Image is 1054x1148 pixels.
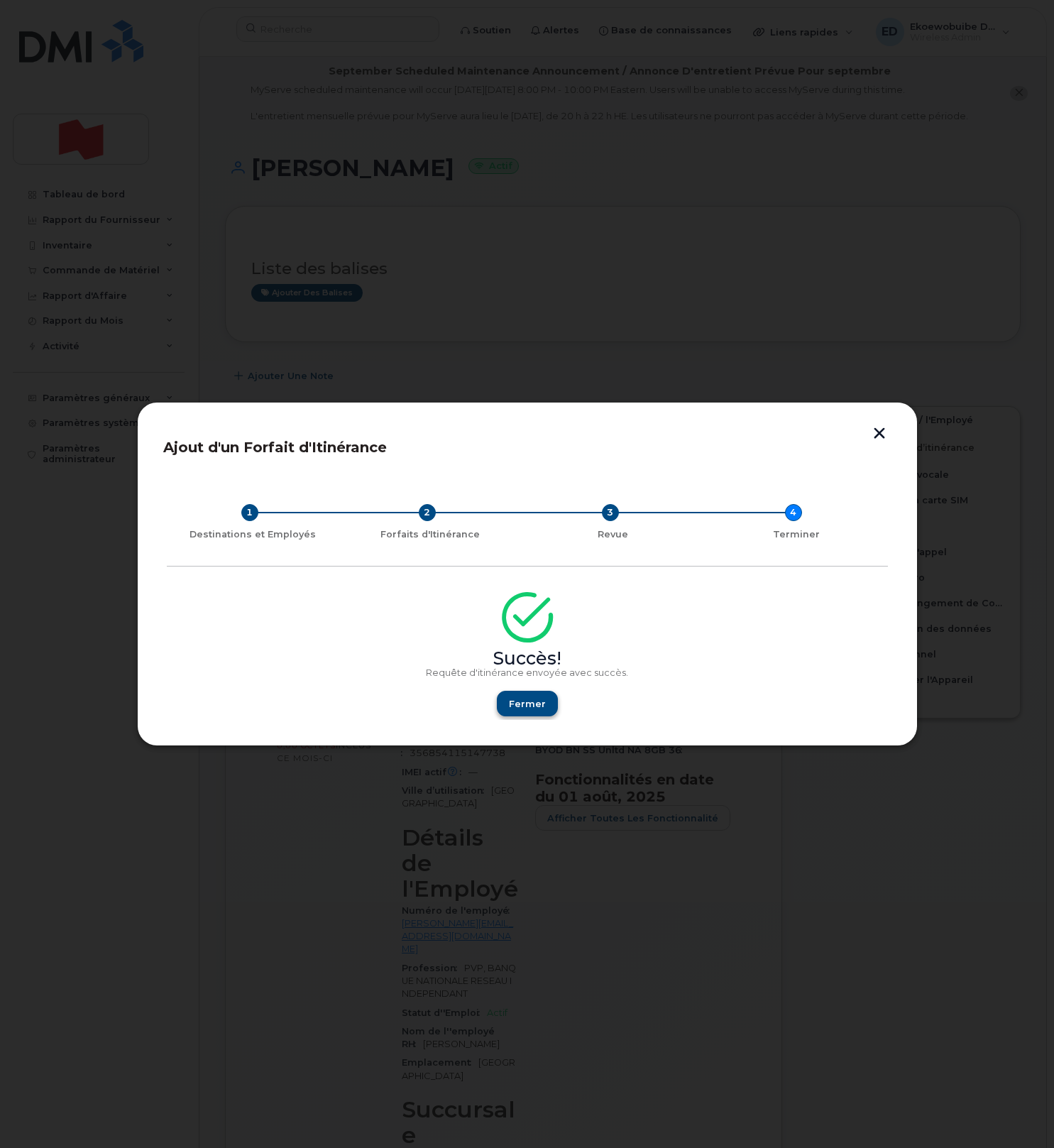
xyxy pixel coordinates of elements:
div: Forfaits d'Itinérance [344,529,516,540]
span: Fermer [509,697,546,711]
div: 1 [241,504,258,521]
button: Fermer [497,691,558,716]
div: Revue [527,529,699,540]
div: Destinations et Employés [172,529,333,540]
p: Requête d'itinérance envoyée avec succès. [167,667,888,679]
div: Succès! [167,653,888,665]
span: Ajout d'un Forfait d'Itinérance [163,439,387,456]
div: 3 [602,504,619,521]
div: 2 [419,504,436,521]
